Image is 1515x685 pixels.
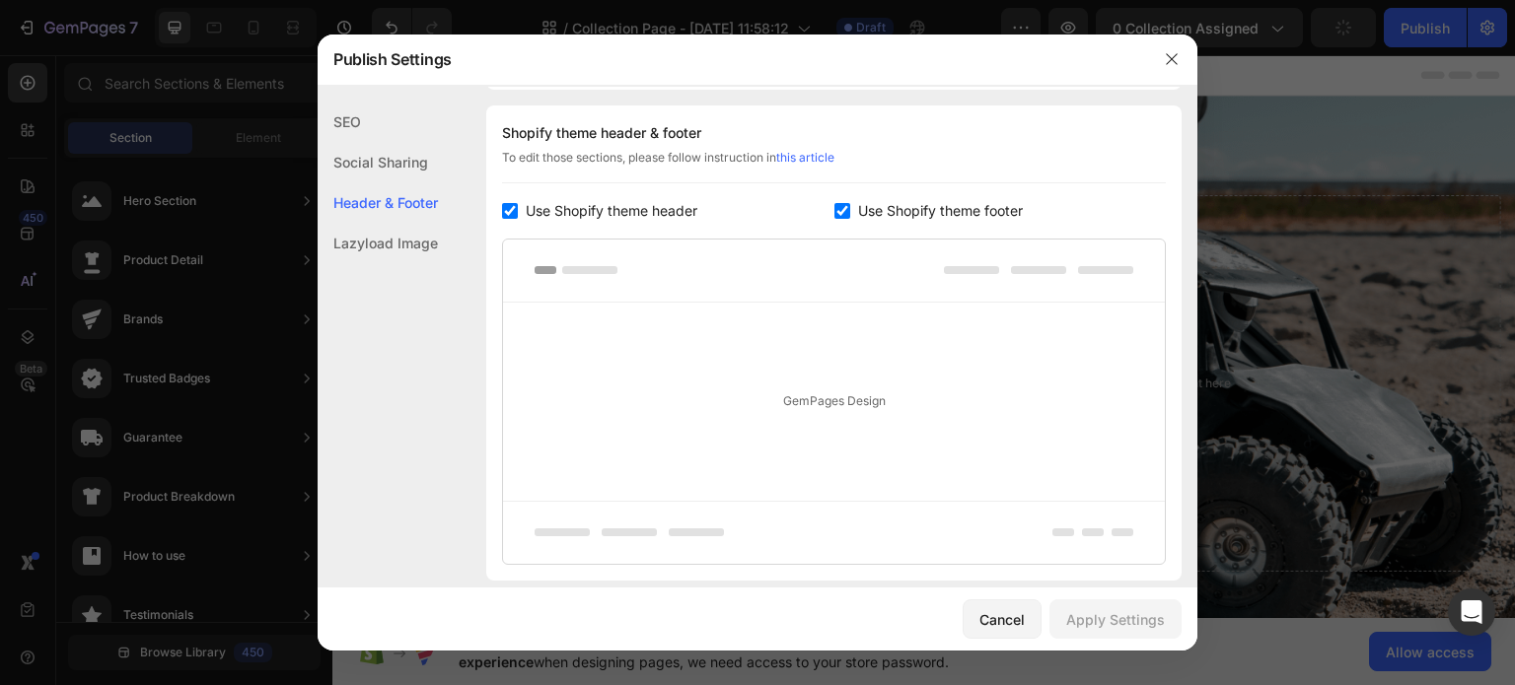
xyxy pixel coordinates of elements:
[794,320,899,336] div: Drop element here
[15,440,380,484] button: Don’t Miss Out
[963,599,1042,639] button: Cancel
[142,451,253,472] div: Don’t Miss Out
[858,199,1023,223] span: Use Shopify theme footer
[776,150,834,165] a: this article
[1049,599,1182,639] button: Apply Settings
[17,367,490,414] p: Don't let this incredible opportunity slip away! Own the ultimate RC off-road vehicle now!
[318,102,438,142] div: SEO
[15,214,492,364] h2: Enjoy an amazing
[242,294,461,357] span: 30% off!
[979,609,1025,630] div: Cancel
[318,182,438,223] div: Header & Footer
[17,170,490,212] p: Off-Road Racer
[318,34,1146,85] div: Publish Settings
[502,149,1166,183] div: To edit those sections, please follow instruction in
[502,121,1166,145] div: Shopify theme header & footer
[1066,609,1165,630] div: Apply Settings
[503,303,1165,501] div: GemPages Design
[113,142,315,159] p: Rated 4.5/5 Based on 895 Reviews
[1448,588,1495,636] div: Open Intercom Messenger
[526,199,697,223] span: Use Shopify theme header
[318,142,438,182] div: Social Sharing
[318,223,438,263] div: Lazyload Image
[41,494,266,514] p: 30-day money-back guarantee included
